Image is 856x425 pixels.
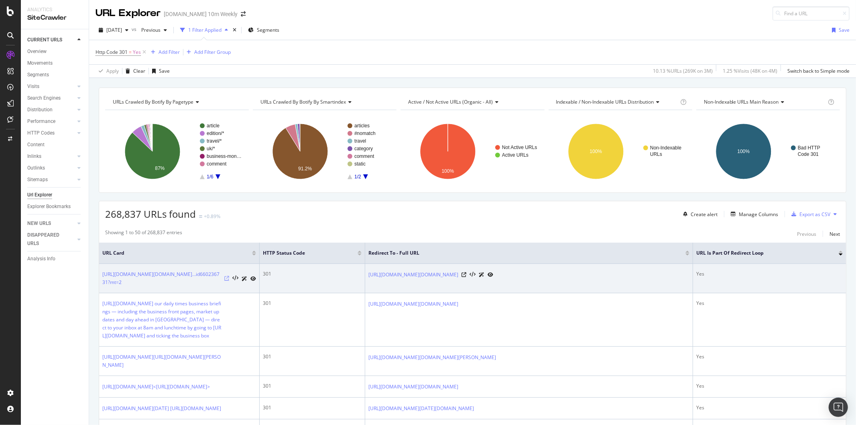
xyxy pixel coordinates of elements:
[799,211,830,218] div: Export as CSV
[102,353,221,369] a: [URL][DOMAIN_NAME]​​[URL][DOMAIN_NAME][PERSON_NAME]
[784,65,850,78] button: Switch back to Simple mode
[368,383,458,391] a: [URL][DOMAIN_NAME][DOMAIN_NAME]
[27,71,83,79] a: Segments
[502,152,529,158] text: Active URLs
[263,382,362,390] div: 301
[691,211,718,218] div: Create alert
[159,49,180,55] div: Add Filter
[798,151,819,157] text: Code 301
[829,398,848,417] div: Open Intercom Messenger
[354,131,376,136] text: #nomatch
[159,67,170,74] div: Save
[462,272,466,277] a: Visit Online Page
[298,166,312,172] text: 91.2%
[696,300,843,307] div: Yes
[27,231,68,248] div: DISAPPEARED URLS
[155,166,165,172] text: 87%
[408,98,493,105] span: Active / Not Active URLs (organic - all)
[113,98,193,105] span: URLs Crawled By Botify By pagetype
[263,404,362,411] div: 301
[723,67,777,74] div: 1.25 % Visits ( 48K on 4M )
[27,141,45,149] div: Content
[556,98,654,105] span: Indexable / Non-Indexable URLs distribution
[27,164,75,172] a: Outlinks
[27,219,51,228] div: NEW URLS
[739,211,778,218] div: Manage Columns
[263,270,362,278] div: 301
[122,65,145,78] button: Clear
[788,208,830,221] button: Export as CSV
[111,96,242,108] h4: URLs Crawled By Botify By pagetype
[354,138,366,144] text: travel
[650,145,681,151] text: Non-Indexable
[696,116,840,186] div: A chart.
[245,24,283,37] button: Segments
[138,24,170,37] button: Previous
[839,27,850,33] div: Save
[797,231,816,237] div: Previous
[207,161,227,167] text: comment
[27,191,83,199] a: Url Explorer
[242,274,247,283] a: AI Url Details
[207,174,213,180] text: 1/6
[696,382,843,390] div: Yes
[96,65,119,78] button: Apply
[194,49,231,55] div: Add Filter Group
[653,67,713,74] div: 10.13 % URLs ( 269K on 3M )
[650,151,662,157] text: URLs
[549,116,692,186] div: A chart.
[207,138,222,144] text: travel/*
[27,82,39,91] div: Visits
[224,276,229,281] a: Visit Online Page
[354,174,361,180] text: 1/2
[354,123,370,129] text: articles
[27,106,53,114] div: Distribution
[797,229,816,239] button: Previous
[250,274,256,283] a: URL Inspection
[773,6,850,20] input: Find a URL
[263,249,346,257] span: HTTP Status Code
[704,98,779,105] span: Non-Indexable URLs Main Reason
[368,249,673,257] span: Redirect To - Full URL
[27,36,75,44] a: CURRENT URLS
[207,123,220,129] text: article
[102,405,221,413] a: [URL][DOMAIN_NAME][DATE] [URL][DOMAIN_NAME]
[27,47,83,56] a: Overview
[27,164,45,172] div: Outlinks
[133,67,145,74] div: Clear
[27,231,75,248] a: DISAPPEARED URLS
[133,47,141,58] span: Yes
[105,229,182,239] div: Showing 1 to 50 of 268,837 entries
[263,353,362,360] div: 301
[696,249,827,257] span: URL is Part of Redirect Loop
[106,27,122,33] span: 2025 Sep. 19th
[259,96,389,108] h4: URLs Crawled By Botify By smartindex
[102,249,250,257] span: URL Card
[27,94,75,102] a: Search Engines
[354,146,373,151] text: category
[368,405,474,413] a: [URL][DOMAIN_NAME][DATE][DOMAIN_NAME]
[102,270,221,286] a: [URL][DOMAIN_NAME][DOMAIN_NAME]…id660236731?mt=2
[232,276,238,281] button: View HTML Source
[27,202,71,211] div: Explorer Bookmarks
[829,24,850,37] button: Save
[830,229,840,239] button: Next
[696,353,843,360] div: Yes
[27,255,55,263] div: Analysis Info
[696,404,843,411] div: Yes
[105,207,196,221] span: 268,837 URLs found
[787,67,850,74] div: Switch back to Simple mode
[27,255,83,263] a: Analysis Info
[132,26,138,33] span: vs
[253,116,396,186] svg: A chart.
[27,59,83,67] a: Movements
[149,65,170,78] button: Save
[401,116,544,186] svg: A chart.
[105,116,249,186] svg: A chart.
[96,6,161,20] div: URL Explorer
[106,67,119,74] div: Apply
[27,47,47,56] div: Overview
[702,96,826,108] h4: Non-Indexable URLs Main Reason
